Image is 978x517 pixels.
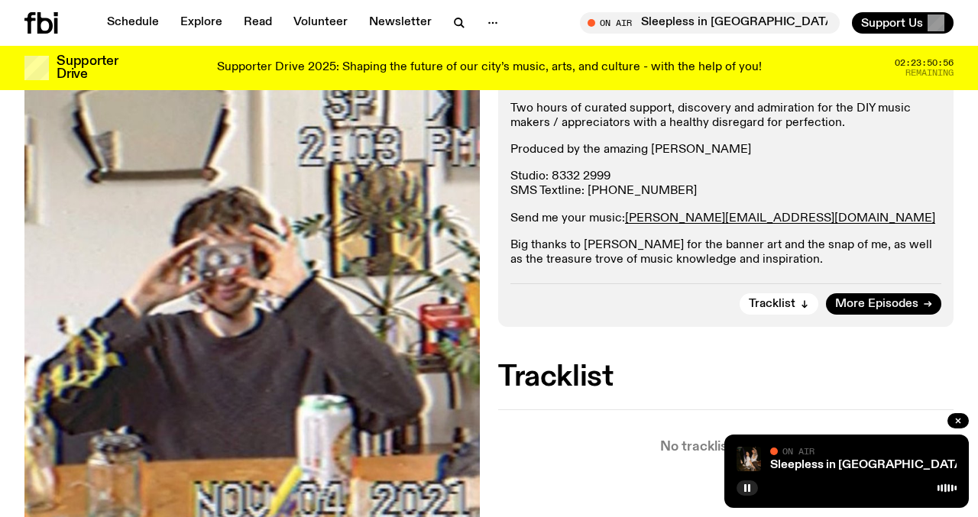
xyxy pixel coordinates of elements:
p: Send me your music: [510,212,941,226]
span: On Air [782,446,814,456]
a: More Episodes [826,293,941,315]
p: Produced by the amazing [PERSON_NAME] [510,143,941,157]
button: Support Us [852,12,954,34]
a: Read [235,12,281,34]
p: Two hours of curated support, discovery and admiration for the DIY music makers / appreciators wi... [510,102,941,131]
p: Studio: 8332 2999 SMS Textline: [PHONE_NUMBER] [510,170,941,199]
a: Volunteer [284,12,357,34]
p: Big thanks to [PERSON_NAME] for the banner art and the snap of me, as well as the treasure trove ... [510,238,941,267]
h3: Supporter Drive [57,55,118,81]
span: More Episodes [835,299,918,310]
a: Sleepless in [GEOGRAPHIC_DATA] [770,459,967,471]
span: Tracklist [749,299,795,310]
a: Explore [171,12,232,34]
a: [PERSON_NAME][EMAIL_ADDRESS][DOMAIN_NAME] [625,212,935,225]
a: Schedule [98,12,168,34]
p: No tracklist provided [498,441,954,454]
span: Support Us [861,16,923,30]
span: Remaining [905,69,954,77]
span: 02:23:50:56 [895,59,954,67]
button: On AirSleepless in [GEOGRAPHIC_DATA] [580,12,840,34]
p: Supporter Drive 2025: Shaping the future of our city’s music, arts, and culture - with the help o... [217,61,762,75]
button: Tracklist [740,293,818,315]
h2: Tracklist [498,364,954,391]
a: Newsletter [360,12,441,34]
img: Marcus Whale is on the left, bent to his knees and arching back with a gleeful look his face He i... [737,447,761,471]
